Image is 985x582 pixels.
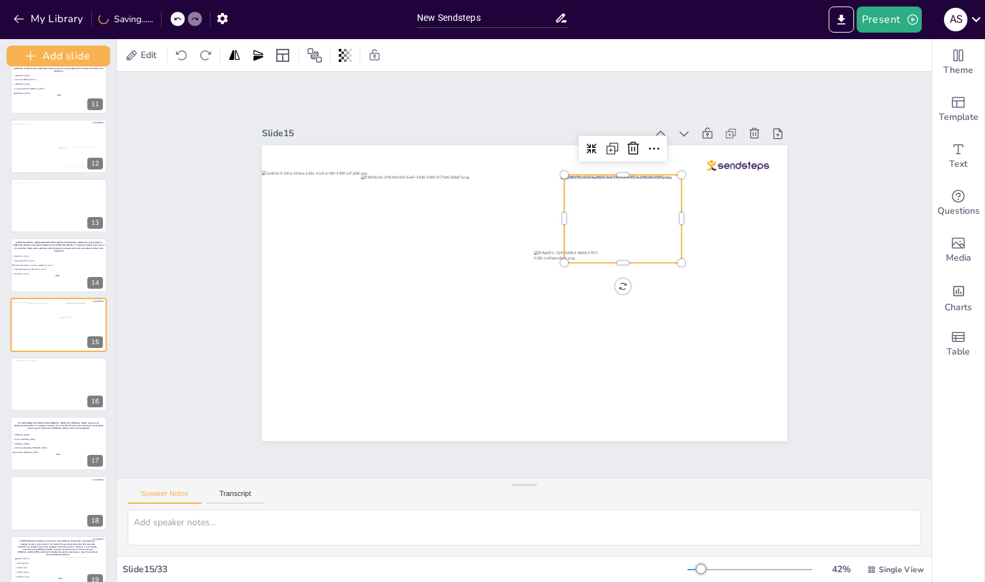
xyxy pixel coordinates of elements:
span: TP53 mutation [17,571,62,574]
div: 12 [87,158,103,169]
div: 16 [10,357,107,411]
span: Serous [MEDICAL_DATA] [15,438,60,441]
button: A S [944,7,967,33]
span: [MEDICAL_DATA] [14,272,59,275]
button: Export to PowerPoint [829,7,854,33]
span: Theme [943,63,973,78]
div: Add a table [932,321,984,368]
div: 15 [87,336,103,348]
div: 17 [10,416,107,471]
span: Table [947,345,970,359]
button: Add slide [7,46,110,66]
span: Questions [937,204,980,218]
div: 13 [87,217,103,229]
span: Serous [MEDICAL_DATA] [14,259,59,262]
span: [MEDICAL_DATA] [16,83,61,86]
div: 14 [87,277,103,289]
div: Add text boxes [932,133,984,180]
div: 11 [87,98,103,110]
div: Slide 15 [262,127,646,139]
p: An [DEMOGRAPHIC_DATA] [DEMOGRAPHIC_DATA] with [MEDICAL_DATA], pruritus and abdominal discomfort. ... [14,421,103,429]
span: Text [949,157,967,171]
input: Insert title [417,8,554,27]
div: 17 [87,455,103,467]
span: Pancreatic [MEDICAL_DATA] [15,451,60,454]
div: Saving...... [98,13,153,25]
span: Template [939,110,978,124]
div: 18 [10,476,107,530]
button: My Library [10,8,89,29]
span: SMAD4 loss [17,567,62,570]
span: [MEDICAL_DATA] [14,255,59,257]
div: 18 [87,515,103,527]
button: Transcript [207,489,264,504]
div: 15 [10,298,107,352]
p: A [DEMOGRAPHIC_DATA] man presents with abdominal discomfort and weight loss. Imaging reveals a cy... [16,540,98,556]
span: Position [307,48,322,63]
span: [MEDICAL_DATA] [16,74,61,77]
p: A [DEMOGRAPHIC_DATA] [DEMOGRAPHIC_DATA] with [MEDICAL_DATA] who presented with [MEDICAL_DATA], un... [12,241,106,252]
div: 16 [87,396,103,407]
div: Add charts and graphs [932,274,984,321]
span: GNAS mutation [17,558,62,560]
button: Present [857,7,922,33]
div: Add images, graphics, shapes or video [932,227,984,274]
div: A S [944,8,967,31]
span: Edit [138,49,159,61]
span: Single View [879,564,924,575]
span: Charts [945,300,972,315]
button: Speaker Notes [128,489,201,504]
div: Slide 15 / 33 [122,563,687,575]
span: PRKACA fusion [17,575,62,578]
div: 11 [10,60,107,114]
span: [MEDICAL_DATA] [15,433,60,436]
span: [MEDICAL_DATA] [15,443,60,445]
span: Media [946,251,971,265]
span: Serous [MEDICAL_DATA] [16,79,61,81]
div: 14 [10,238,107,292]
div: 13 [10,179,107,233]
span: [MEDICAL_DATA] [16,92,61,95]
span: Solid pseudopapillary [MEDICAL_DATA] [15,446,60,449]
span: Intraductal papillary mutinous [MEDICAL_DATA] [14,264,59,267]
div: Add ready made slides [932,86,984,133]
div: Get real-time input from your audience [932,180,984,227]
div: 12 [10,119,107,173]
span: VHL alteration [17,562,62,565]
div: Change the overall theme [932,39,984,86]
span: Solid pseudopapillary [MEDICAL_DATA] [14,269,59,271]
p: A [DEMOGRAPHIC_DATA] [DEMOGRAPHIC_DATA] with [MEDICAL_DATA] and [MEDICAL_DATA]. [MEDICAL_DATA] sh... [13,64,104,72]
div: Layout [272,45,293,66]
span: Lymphoepithelial [MEDICAL_DATA] [16,88,61,91]
div: 42 % [825,563,857,575]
